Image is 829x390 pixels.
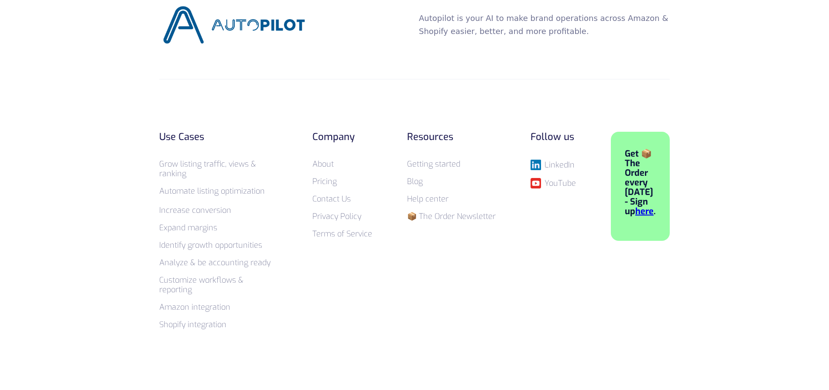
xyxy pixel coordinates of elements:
div: Resources [407,132,496,142]
a: Automate listing optimization‍‍ [159,186,265,196]
input: Investor [2,180,8,186]
a: Analyze & be accounting ready [159,257,271,268]
a: YouTube [531,178,576,188]
a: Shopify integration [159,319,226,330]
a: Amazon integration [159,302,230,312]
a: Blog [407,176,423,187]
div: Follow us [531,132,576,142]
p: I agree to receive other communications from Autopilot, Inc. [11,304,172,311]
span: Investor [10,180,32,187]
a: here [635,205,654,217]
a: Getting started [407,159,460,169]
a: Pricing [312,176,337,187]
input: I agree to receive other communications from Autopilot, Inc. [2,305,8,311]
span: Other [10,203,25,210]
div: YouTube [545,179,576,188]
div: Use Cases [159,132,277,142]
a: Contact Us [312,194,351,204]
input: Merchant [2,192,8,197]
a: Terms of Service [312,229,372,239]
a: Help center [407,194,449,204]
span: Aggregator [10,169,40,176]
a: Identify growth opportunities [159,240,262,250]
a: Expand margins [159,222,217,233]
div: LinkedIn [545,161,575,169]
input: Agency [2,157,8,163]
a: Increase conversion [159,205,231,216]
p: Autopilot is your AI to make brand operations across Amazon & Shopify easier, better, and more pr... [419,12,670,38]
a: About [312,159,334,169]
input: Aggregator [2,169,8,174]
span: Merchant [10,192,35,198]
a: LinkedIn [531,160,576,170]
a: Privacy Policy [312,211,361,222]
a: 📦 The Order Newsletter [407,211,496,222]
div: Company [312,132,372,142]
a: Customize workflows & reporting [159,275,243,295]
input: Other [2,203,8,209]
span: Agency [10,157,31,164]
div: Get 📦 The Order every [DATE] - Sign up . [625,149,656,216]
a: Grow listing traffic, views & ranking [159,159,256,179]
